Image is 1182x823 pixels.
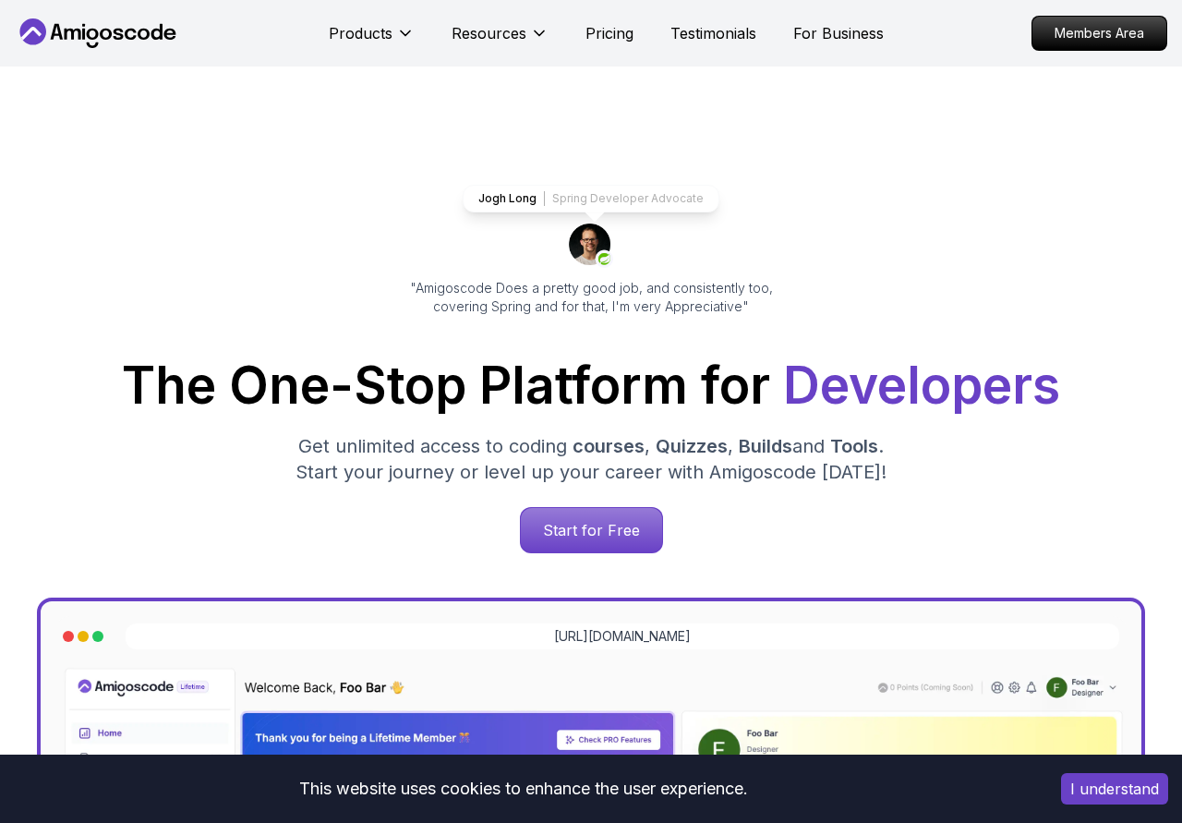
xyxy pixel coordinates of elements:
p: Jogh Long [478,191,537,206]
button: Products [329,22,415,59]
span: Developers [783,355,1060,416]
a: [URL][DOMAIN_NAME] [554,627,691,646]
iframe: chat widget [1067,708,1182,795]
p: Resources [452,22,526,44]
span: Tools [830,435,878,457]
a: Pricing [585,22,633,44]
p: Products [329,22,392,44]
button: Resources [452,22,549,59]
a: Members Area [1031,16,1167,51]
p: Members Area [1032,17,1166,50]
span: Builds [739,435,792,457]
a: Start for Free [520,507,663,553]
span: courses [573,435,645,457]
div: This website uses cookies to enhance the user experience. [14,769,1033,809]
a: For Business [793,22,884,44]
p: "Amigoscode Does a pretty good job, and consistently too, covering Spring and for that, I'm very ... [384,279,798,316]
p: Get unlimited access to coding , , and . Start your journey or level up your career with Amigosco... [281,433,901,485]
p: Start for Free [521,508,662,552]
a: Testimonials [670,22,756,44]
p: Spring Developer Advocate [552,191,704,206]
span: Quizzes [656,435,728,457]
h1: The One-Stop Platform for [15,360,1167,411]
button: Accept cookies [1061,773,1168,805]
img: josh long [569,224,613,268]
